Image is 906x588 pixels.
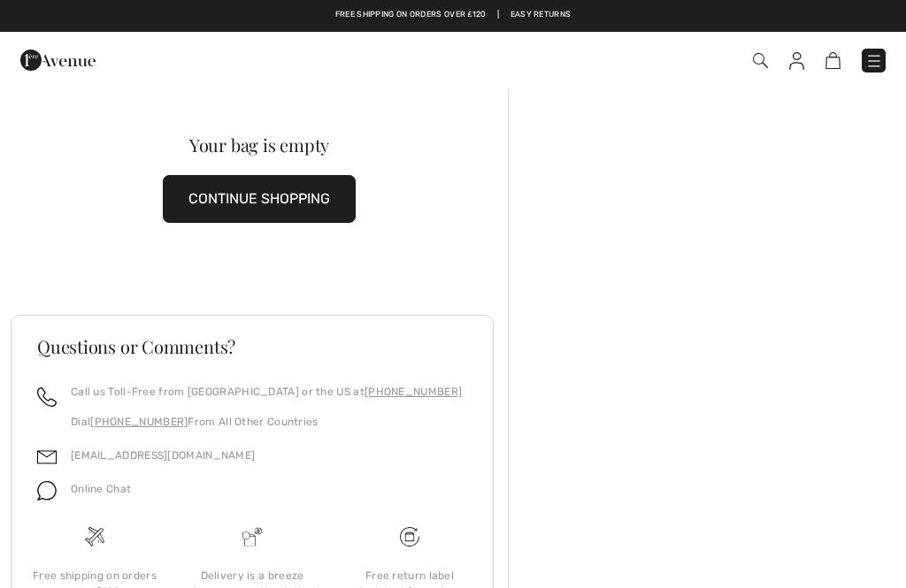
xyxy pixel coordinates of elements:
[753,53,768,68] img: Search
[865,52,883,70] img: Menu
[37,338,467,355] h3: Questions or Comments?
[71,449,255,462] a: [EMAIL_ADDRESS][DOMAIN_NAME]
[20,50,96,67] a: 1ère Avenue
[71,414,462,430] p: Dial From All Other Countries
[242,527,262,546] img: Delivery is a breeze since we pay the duties!
[335,9,487,21] a: Free shipping on orders over ₤120
[35,136,483,154] div: Your bag is empty
[400,527,419,546] img: Free shipping on orders over &#8356;120
[37,387,57,407] img: call
[365,386,462,398] a: [PHONE_NUMBER]
[71,384,462,400] p: Call us Toll-Free from [GEOGRAPHIC_DATA] or the US at
[90,416,188,428] a: [PHONE_NUMBER]
[85,527,104,546] img: Free shipping on orders over &#8356;120
[71,483,131,495] span: Online Chat
[497,9,499,21] span: |
[37,447,57,467] img: email
[825,52,841,69] img: Shopping Bag
[20,42,96,78] img: 1ère Avenue
[163,175,356,223] button: CONTINUE SHOPPING
[511,9,572,21] a: Easy Returns
[37,481,57,500] img: chat
[789,52,804,70] img: My Info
